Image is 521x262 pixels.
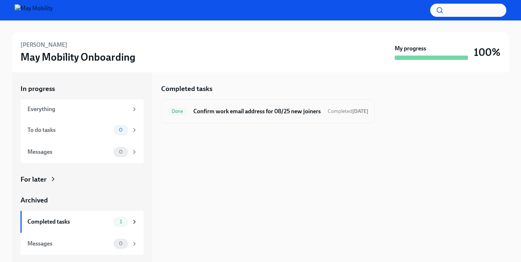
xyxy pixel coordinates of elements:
div: Messages [27,240,111,248]
h6: Confirm work email address for 08/25 new joiners [193,107,322,115]
div: For later [21,175,46,184]
a: For later [21,175,144,184]
h3: May Mobility Onboarding [21,50,135,64]
h3: 100% [474,46,500,59]
span: 1 [115,219,126,224]
a: In progress [21,84,144,94]
span: 0 [115,241,127,246]
a: Messages0 [21,233,144,255]
div: Everything [27,105,128,113]
a: Messages0 [21,141,144,163]
a: DoneConfirm work email address for 08/25 new joinersCompleted[DATE] [167,106,368,117]
span: 0 [115,127,127,133]
span: Done [167,109,187,114]
div: To do tasks [27,126,111,134]
div: Completed tasks [27,218,111,226]
h5: Completed tasks [161,84,212,94]
span: 0 [115,149,127,155]
a: Everything [21,99,144,119]
h6: [PERSON_NAME] [21,41,67,49]
span: Completed [328,108,368,114]
a: To do tasks0 [21,119,144,141]
strong: [DATE] [352,108,368,114]
a: Archived [21,195,144,205]
img: May Mobility [15,4,53,16]
div: Messages [27,148,111,156]
strong: My progress [395,45,426,53]
a: Completed tasks1 [21,211,144,233]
